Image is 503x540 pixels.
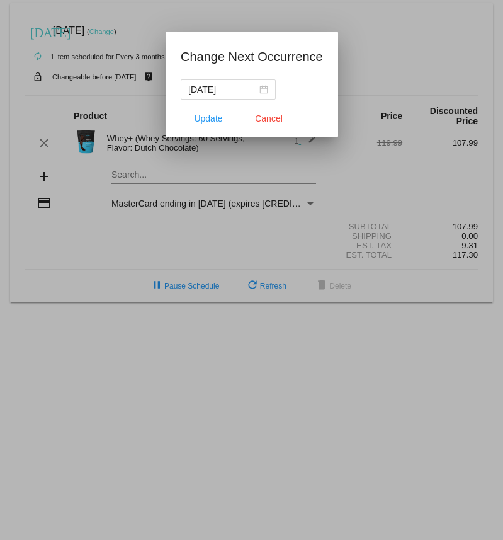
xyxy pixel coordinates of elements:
span: Update [194,113,222,124]
span: Cancel [255,113,283,124]
button: Update [181,107,236,130]
button: Close dialog [241,107,297,130]
h1: Change Next Occurrence [181,47,323,67]
input: Select date [188,83,257,96]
